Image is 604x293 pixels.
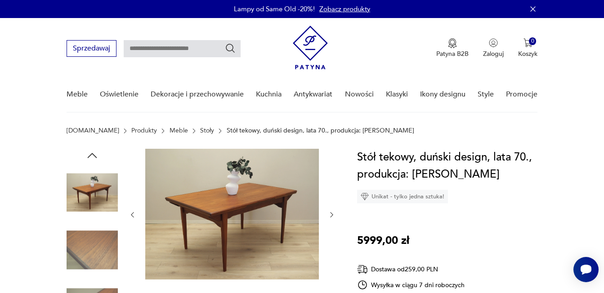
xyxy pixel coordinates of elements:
[67,167,118,218] img: Zdjęcie produktu Stół tekowy, duński design, lata 70., produkcja: Dania
[357,190,448,203] div: Unikat - tylko jedna sztuka!
[67,40,116,57] button: Sprzedawaj
[227,127,414,134] p: Stół tekowy, duński design, lata 70., produkcja: [PERSON_NAME]
[436,38,469,58] a: Ikona medaluPatyna B2B
[67,224,118,276] img: Zdjęcie produktu Stół tekowy, duński design, lata 70., produkcja: Dania
[67,77,88,112] a: Meble
[170,127,188,134] a: Meble
[506,77,537,112] a: Promocje
[131,127,157,134] a: Produkty
[67,127,119,134] a: [DOMAIN_NAME]
[436,50,469,58] p: Patyna B2B
[529,37,537,45] div: 0
[478,77,494,112] a: Style
[234,5,315,14] p: Lampy od Same Old -20%!
[200,127,214,134] a: Stoły
[420,77,465,112] a: Ikony designu
[145,149,319,279] img: Zdjęcie produktu Stół tekowy, duński design, lata 70., produkcja: Dania
[386,77,408,112] a: Klasyki
[357,149,546,183] h1: Stół tekowy, duński design, lata 70., produkcja: [PERSON_NAME]
[345,77,374,112] a: Nowości
[67,46,116,52] a: Sprzedawaj
[357,264,368,275] img: Ikona dostawy
[523,38,532,47] img: Ikona koszyka
[483,38,504,58] button: Zaloguj
[100,77,139,112] a: Oświetlenie
[151,77,244,112] a: Dekoracje i przechowywanie
[483,50,504,58] p: Zaloguj
[518,50,537,58] p: Koszyk
[357,232,409,249] p: 5999,00 zł
[489,38,498,47] img: Ikonka użytkownika
[448,38,457,48] img: Ikona medalu
[319,5,370,14] a: Zobacz produkty
[225,43,236,54] button: Szukaj
[256,77,282,112] a: Kuchnia
[294,77,332,112] a: Antykwariat
[436,38,469,58] button: Patyna B2B
[357,264,465,275] div: Dostawa od 259,00 PLN
[518,38,537,58] button: 0Koszyk
[573,257,599,282] iframe: Smartsupp widget button
[361,192,369,201] img: Ikona diamentu
[293,26,328,69] img: Patyna - sklep z meblami i dekoracjami vintage
[357,279,465,290] div: Wysyłka w ciągu 7 dni roboczych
